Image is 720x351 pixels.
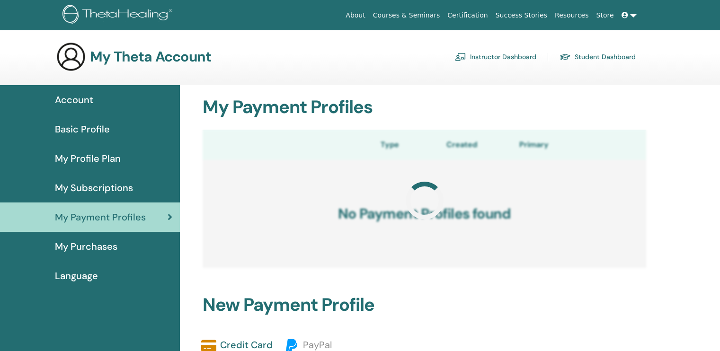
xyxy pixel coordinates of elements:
[492,7,551,24] a: Success Stories
[342,7,369,24] a: About
[55,181,133,195] span: My Subscriptions
[55,122,110,136] span: Basic Profile
[55,210,146,224] span: My Payment Profiles
[303,339,332,351] span: PayPal
[444,7,491,24] a: Certification
[455,53,466,61] img: chalkboard-teacher.svg
[560,49,636,64] a: Student Dashboard
[55,93,93,107] span: Account
[55,239,117,254] span: My Purchases
[56,42,86,72] img: generic-user-icon.jpg
[551,7,593,24] a: Resources
[90,48,211,65] h3: My Theta Account
[197,97,652,118] h2: My Payment Profiles
[369,7,444,24] a: Courses & Seminars
[62,5,176,26] img: logo.png
[55,269,98,283] span: Language
[55,151,121,166] span: My Profile Plan
[593,7,618,24] a: Store
[197,294,652,316] h2: New Payment Profile
[560,53,571,61] img: graduation-cap.svg
[455,49,536,64] a: Instructor Dashboard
